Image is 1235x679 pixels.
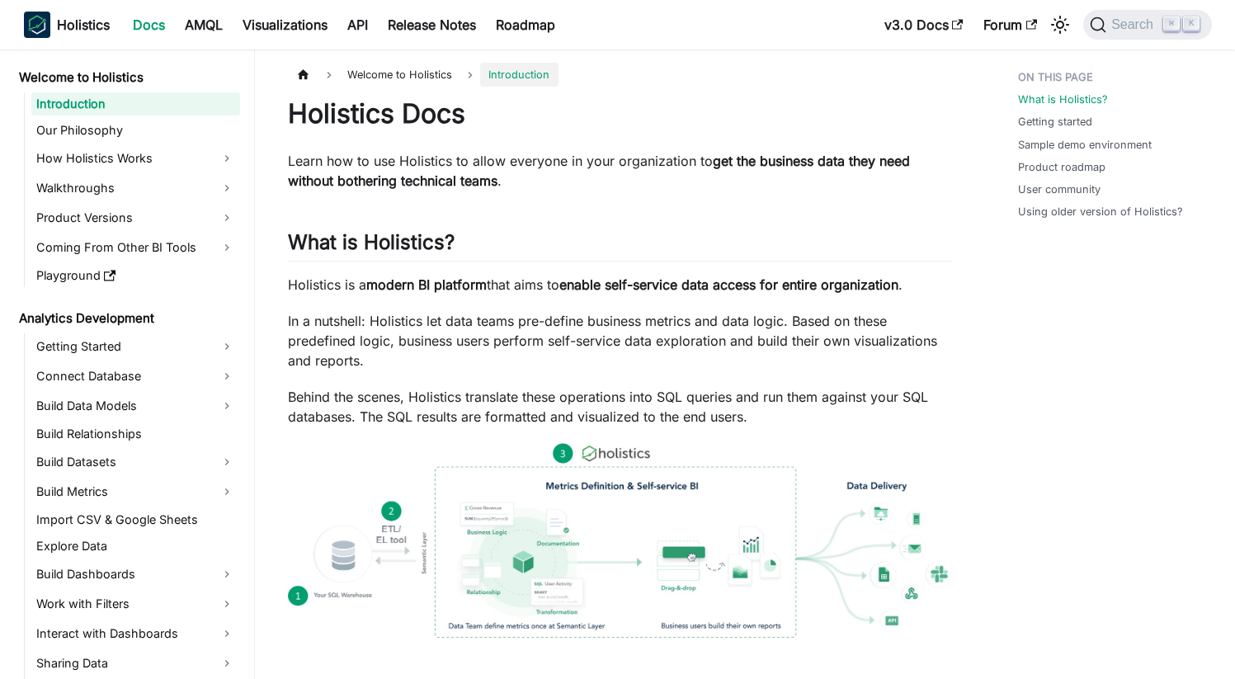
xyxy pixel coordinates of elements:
[233,12,337,38] a: Visualizations
[1183,17,1200,31] kbd: K
[339,63,460,87] span: Welcome to Holistics
[973,12,1047,38] a: Forum
[175,12,233,38] a: AMQL
[31,393,240,419] a: Build Data Models
[31,620,240,647] a: Interact with Dashboards
[288,387,952,427] p: Behind the scenes, Holistics translate these operations into SQL queries and run them against you...
[1018,114,1092,130] a: Getting started
[123,12,175,38] a: Docs
[31,422,240,446] a: Build Relationships
[288,230,952,262] h2: What is Holistics?
[7,50,255,679] nav: Docs sidebar
[31,175,240,201] a: Walkthroughs
[1018,92,1108,107] a: What is Holistics?
[378,12,486,38] a: Release Notes
[31,205,240,231] a: Product Versions
[1106,17,1163,32] span: Search
[57,15,110,35] b: Holistics
[1047,12,1073,38] button: Switch between dark and light mode (currently light mode)
[874,12,973,38] a: v3.0 Docs
[31,333,240,360] a: Getting Started
[31,92,240,116] a: Introduction
[288,443,952,638] img: How Holistics fits in your Data Stack
[1018,159,1105,175] a: Product roadmap
[1018,204,1183,219] a: Using older version of Holistics?
[1018,137,1152,153] a: Sample demo environment
[288,151,952,191] p: Learn how to use Holistics to allow everyone in your organization to .
[288,63,319,87] a: Home page
[31,145,240,172] a: How Holistics Works
[31,449,240,475] a: Build Datasets
[31,234,240,261] a: Coming From Other BI Tools
[480,63,558,87] span: Introduction
[288,63,952,87] nav: Breadcrumbs
[31,363,240,389] a: Connect Database
[31,591,240,617] a: Work with Filters
[288,275,952,295] p: Holistics is a that aims to .
[31,650,240,677] a: Sharing Data
[288,311,952,370] p: In a nutshell: Holistics let data teams pre-define business metrics and data logic. Based on thes...
[24,12,110,38] a: HolisticsHolistics
[14,307,240,330] a: Analytics Development
[31,508,240,531] a: Import CSV & Google Sheets
[366,276,487,293] strong: modern BI platform
[288,97,952,130] h1: Holistics Docs
[337,12,378,38] a: API
[1083,10,1211,40] button: Search (Command+K)
[486,12,565,38] a: Roadmap
[31,264,240,287] a: Playground
[559,276,898,293] strong: enable self-service data access for entire organization
[31,535,240,558] a: Explore Data
[31,479,240,505] a: Build Metrics
[31,119,240,142] a: Our Philosophy
[14,66,240,89] a: Welcome to Holistics
[1018,182,1101,197] a: User community
[1163,17,1180,31] kbd: ⌘
[24,12,50,38] img: Holistics
[31,561,240,587] a: Build Dashboards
